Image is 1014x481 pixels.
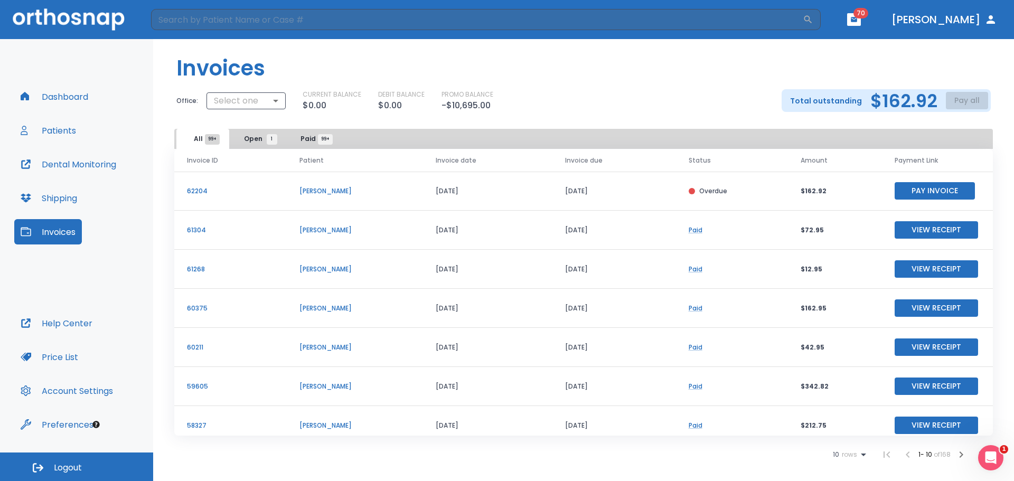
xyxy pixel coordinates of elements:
[552,289,676,328] td: [DATE]
[689,225,702,234] a: Paid
[689,156,711,165] span: Status
[299,382,411,391] p: [PERSON_NAME]
[303,99,326,112] p: $0.00
[13,8,125,30] img: Orthosnap
[206,90,286,111] div: Select one
[423,406,552,445] td: [DATE]
[552,172,676,211] td: [DATE]
[299,186,411,196] p: [PERSON_NAME]
[801,382,869,391] p: $342.82
[187,186,274,196] p: 62204
[14,310,99,336] a: Help Center
[442,99,491,112] p: -$10,695.00
[14,412,100,437] button: Preferences
[689,304,702,313] a: Paid
[14,84,95,109] button: Dashboard
[176,96,198,106] p: Office:
[895,381,978,390] a: View Receipt
[689,382,702,391] a: Paid
[839,451,857,458] span: rows
[299,343,411,352] p: [PERSON_NAME]
[833,451,839,458] span: 10
[1000,445,1008,454] span: 1
[790,95,862,107] p: Total outstanding
[423,172,552,211] td: [DATE]
[934,450,951,459] span: of 168
[267,134,277,145] span: 1
[552,406,676,445] td: [DATE]
[895,260,978,278] button: View Receipt
[378,90,425,99] p: DEBIT BALANCE
[887,10,1001,29] button: [PERSON_NAME]
[870,93,937,109] h2: $162.92
[801,265,869,274] p: $12.95
[423,250,552,289] td: [DATE]
[801,304,869,313] p: $162.95
[14,152,123,177] button: Dental Monitoring
[423,367,552,406] td: [DATE]
[14,185,83,211] a: Shipping
[918,450,934,459] span: 1 - 10
[895,221,978,239] button: View Receipt
[299,265,411,274] p: [PERSON_NAME]
[176,52,265,84] h1: Invoices
[187,304,274,313] p: 60375
[14,219,82,244] button: Invoices
[436,156,476,165] span: Invoice date
[244,134,272,144] span: Open
[895,186,975,195] a: Pay Invoice
[552,328,676,367] td: [DATE]
[895,264,978,273] a: View Receipt
[895,378,978,395] button: View Receipt
[423,211,552,250] td: [DATE]
[801,343,869,352] p: $42.95
[801,186,869,196] p: $162.92
[299,304,411,313] p: [PERSON_NAME]
[895,303,978,312] a: View Receipt
[318,134,333,145] span: 99+
[187,343,274,352] p: 60211
[423,289,552,328] td: [DATE]
[14,344,84,370] a: Price List
[187,421,274,430] p: 58327
[423,328,552,367] td: [DATE]
[895,156,938,165] span: Payment Link
[151,9,803,30] input: Search by Patient Name or Case #
[14,378,119,403] a: Account Settings
[205,134,220,145] span: 99+
[378,99,402,112] p: $0.00
[299,421,411,430] p: [PERSON_NAME]
[194,134,212,144] span: All
[699,186,727,196] p: Overdue
[176,129,341,149] div: tabs
[801,225,869,235] p: $72.95
[895,342,978,351] a: View Receipt
[91,420,101,429] div: Tooltip anchor
[895,417,978,434] button: View Receipt
[801,156,828,165] span: Amount
[301,134,325,144] span: Paid
[689,265,702,273] a: Paid
[895,299,978,317] button: View Receipt
[978,445,1003,470] iframe: Intercom live chat
[552,211,676,250] td: [DATE]
[895,225,978,234] a: View Receipt
[689,421,702,430] a: Paid
[552,367,676,406] td: [DATE]
[442,90,493,99] p: PROMO BALANCE
[303,90,361,99] p: CURRENT BALANCE
[14,118,82,143] button: Patients
[187,225,274,235] p: 61304
[853,8,868,18] span: 70
[895,182,975,200] button: Pay Invoice
[299,156,324,165] span: Patient
[187,382,274,391] p: 59605
[565,156,603,165] span: Invoice due
[187,265,274,274] p: 61268
[895,420,978,429] a: View Receipt
[895,338,978,356] button: View Receipt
